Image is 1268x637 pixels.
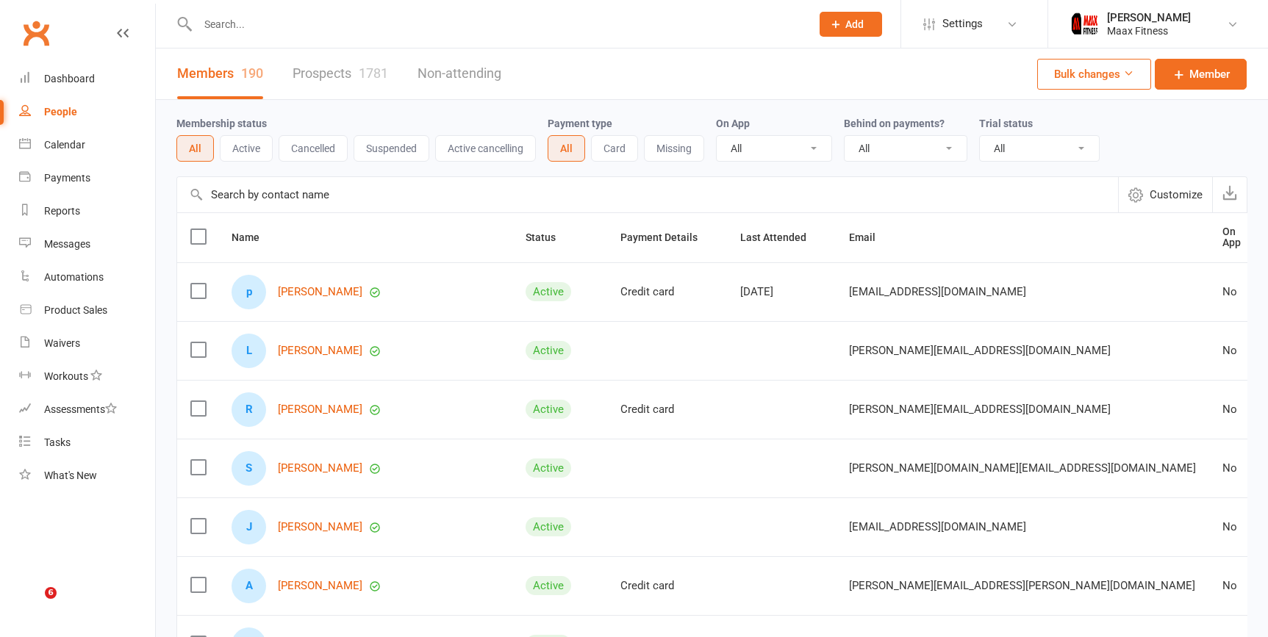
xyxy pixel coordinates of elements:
button: Card [591,135,638,162]
div: patrick [232,275,266,309]
a: Waivers [19,327,155,360]
div: Active [526,282,571,301]
label: Membership status [176,118,267,129]
button: Suspended [354,135,429,162]
button: Active [220,135,273,162]
div: No [1222,521,1241,533]
button: Email [849,228,892,246]
span: Customize [1150,186,1203,204]
div: Payments [44,172,90,184]
button: Active cancelling [435,135,536,162]
div: Credit card [620,403,714,416]
a: [PERSON_NAME] [278,403,362,416]
div: Workouts [44,370,88,382]
a: What's New [19,459,155,492]
div: Active [526,517,571,536]
div: Dashboard [44,73,95,84]
span: [PERSON_NAME][EMAIL_ADDRESS][DOMAIN_NAME] [849,395,1111,423]
label: Behind on payments? [844,118,945,129]
div: [DATE] [740,286,823,298]
div: No [1222,580,1241,592]
div: Assessments [44,403,117,415]
div: Maax Fitness [1107,24,1191,37]
a: Clubworx [18,15,54,51]
button: Missing [644,135,704,162]
span: Settings [942,7,983,40]
input: Search... [193,14,800,35]
label: Payment type [548,118,612,129]
a: Assessments [19,393,155,426]
div: Active [526,341,571,360]
div: Saul [232,451,266,486]
div: [PERSON_NAME] [1107,11,1191,24]
a: Payments [19,162,155,195]
button: Name [232,228,276,246]
span: Member [1189,65,1230,83]
div: Rudy [232,392,266,427]
div: Waivers [44,337,80,349]
div: Automations [44,271,104,283]
span: Last Attended [740,231,823,243]
button: All [176,135,214,162]
span: Add [845,18,864,30]
span: [EMAIL_ADDRESS][DOMAIN_NAME] [849,278,1026,306]
div: No [1222,462,1241,475]
div: Product Sales [44,304,107,316]
button: Status [526,228,572,246]
label: On App [716,118,750,129]
label: Trial status [979,118,1033,129]
button: Customize [1118,177,1212,212]
div: Anna [232,569,266,603]
div: 190 [241,65,263,81]
a: Non-attending [418,48,501,99]
iframe: Intercom live chat [15,587,50,622]
span: [PERSON_NAME][EMAIL_ADDRESS][DOMAIN_NAME] [849,337,1111,364]
button: Add [820,12,882,37]
a: Dashboard [19,62,155,96]
button: All [548,135,585,162]
div: No [1222,403,1241,416]
a: [PERSON_NAME] [278,580,362,592]
a: [PERSON_NAME] [278,462,362,475]
span: Status [526,231,572,243]
th: On App [1209,213,1254,262]
a: Member [1155,59,1247,90]
a: Automations [19,261,155,294]
span: [PERSON_NAME][EMAIL_ADDRESS][PERSON_NAME][DOMAIN_NAME] [849,572,1195,600]
span: [PERSON_NAME][DOMAIN_NAME][EMAIL_ADDRESS][DOMAIN_NAME] [849,454,1196,482]
span: Name [232,231,276,243]
span: 6 [45,587,57,599]
span: [EMAIL_ADDRESS][DOMAIN_NAME] [849,513,1026,541]
input: Search by contact name [177,177,1118,212]
a: [PERSON_NAME] [278,286,362,298]
div: Credit card [620,580,714,592]
a: People [19,96,155,129]
div: No [1222,345,1241,357]
a: Messages [19,228,155,261]
a: Calendar [19,129,155,162]
div: Active [526,458,571,478]
a: Workouts [19,360,155,393]
button: Payment Details [620,228,714,246]
button: Bulk changes [1037,59,1151,90]
div: Reports [44,205,80,217]
div: Calendar [44,139,85,151]
a: Prospects1781 [293,48,388,99]
div: Active [526,576,571,595]
div: People [44,106,77,118]
a: Reports [19,195,155,228]
div: 1781 [359,65,388,81]
div: What's New [44,469,97,481]
div: Messages [44,238,90,250]
a: Members190 [177,48,263,99]
a: [PERSON_NAME] [278,521,362,533]
a: Tasks [19,426,155,459]
div: Lorriane [232,334,266,368]
a: Product Sales [19,294,155,327]
div: Joshua [232,510,266,544]
img: thumb_image1759205071.png [1070,10,1100,39]
div: Tasks [44,436,71,448]
div: Credit card [620,286,714,298]
a: [PERSON_NAME] [278,345,362,357]
span: Email [849,231,892,243]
